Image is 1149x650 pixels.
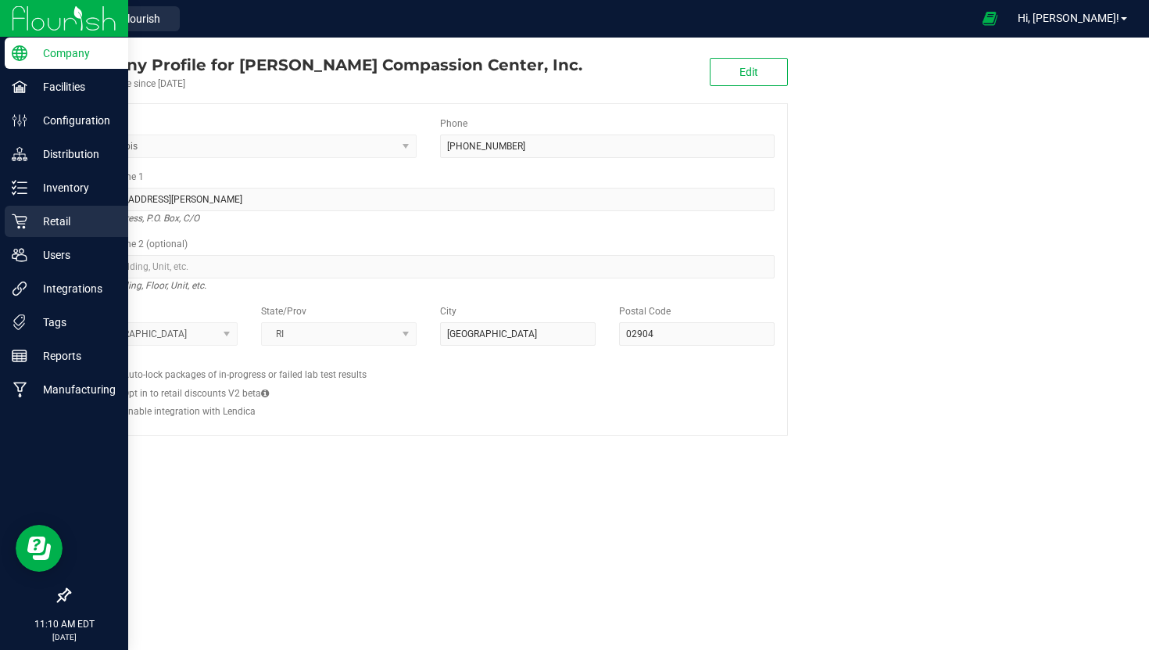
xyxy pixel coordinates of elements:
[69,53,582,77] div: Thomas C. Slater Compassion Center, Inc.
[82,237,188,251] label: Address Line 2 (optional)
[12,79,27,95] inline-svg: Facilities
[82,255,775,278] input: Suite, Building, Unit, etc.
[27,77,121,96] p: Facilities
[82,276,206,295] i: Suite, Building, Floor, Unit, etc.
[27,178,121,197] p: Inventory
[12,214,27,229] inline-svg: Retail
[27,111,121,130] p: Configuration
[12,146,27,162] inline-svg: Distribution
[12,281,27,296] inline-svg: Integrations
[69,77,582,91] div: Account active since [DATE]
[12,247,27,263] inline-svg: Users
[12,382,27,397] inline-svg: Manufacturing
[123,368,367,382] label: Auto-lock packages of in-progress or failed lab test results
[7,631,121,643] p: [DATE]
[619,304,671,318] label: Postal Code
[27,44,121,63] p: Company
[27,246,121,264] p: Users
[710,58,788,86] button: Edit
[123,386,269,400] label: Opt in to retail discounts V2 beta
[440,304,456,318] label: City
[440,135,775,158] input: (123) 456-7890
[123,404,256,418] label: Enable integration with Lendica
[27,212,121,231] p: Retail
[972,3,1008,34] span: Open Ecommerce Menu
[12,113,27,128] inline-svg: Configuration
[261,304,306,318] label: State/Prov
[82,357,775,368] h2: Configs
[1018,12,1119,24] span: Hi, [PERSON_NAME]!
[12,314,27,330] inline-svg: Tags
[82,209,199,228] i: Street address, P.O. Box, C/O
[16,525,63,572] iframe: Resource center
[12,348,27,364] inline-svg: Reports
[12,45,27,61] inline-svg: Company
[739,66,758,78] span: Edit
[82,188,775,211] input: Address
[619,322,775,346] input: Postal Code
[7,617,121,631] p: 11:10 AM EDT
[27,145,121,163] p: Distribution
[27,380,121,399] p: Manufacturing
[27,313,121,332] p: Tags
[27,279,121,298] p: Integrations
[27,347,121,365] p: Reports
[12,180,27,196] inline-svg: Inventory
[440,322,596,346] input: City
[440,117,467,131] label: Phone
